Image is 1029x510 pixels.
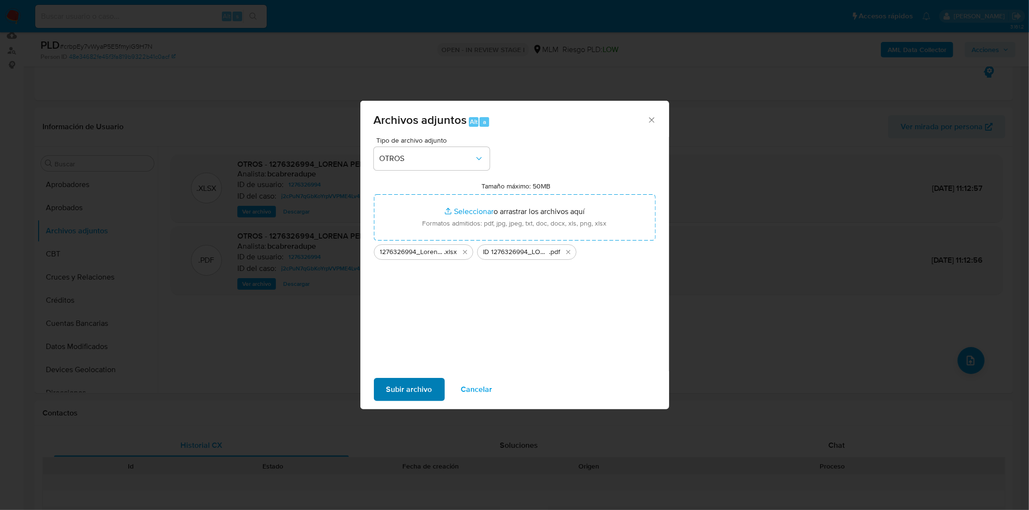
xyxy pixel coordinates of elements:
button: Cerrar [647,115,656,124]
span: OTROS [380,154,474,163]
span: .xlsx [444,247,457,257]
button: Subir archivo [374,378,445,401]
span: Tipo de archivo adjunto [376,137,492,144]
button: Eliminar 1276326994_Lorena Gabriela Perez Elias_SEP2025..xlsx [459,246,471,258]
button: Cancelar [449,378,505,401]
button: OTROS [374,147,490,170]
span: .pdf [549,247,561,257]
ul: Archivos seleccionados [374,241,656,260]
span: Cancelar [461,379,493,400]
span: Subir archivo [386,379,432,400]
span: a [483,117,486,126]
span: Alt [470,117,478,126]
button: Eliminar ID 1276326994_LORENA GABRIELA PEREZ ELIAS_SEP2025.pdf [563,246,574,258]
label: Tamaño máximo: 50MB [481,182,550,190]
span: Archivos adjuntos [374,111,467,128]
span: ID 1276326994_LORENA [PERSON_NAME] ELIAS_SEP2025 [483,247,549,257]
span: 1276326994_Lorena [PERSON_NAME] Elias_SEP2025. [380,247,444,257]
